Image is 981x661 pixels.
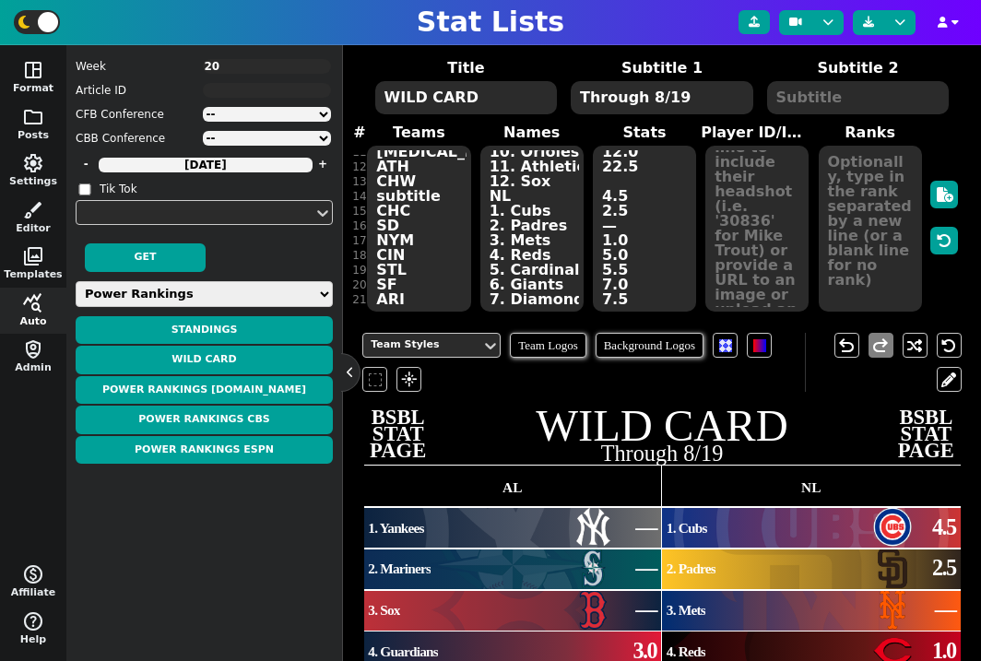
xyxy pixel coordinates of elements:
button: Get [85,243,206,272]
h1: WILD CARD [364,404,961,449]
textarea: WILD CARD [375,81,558,114]
span: BSBL STAT PAGE [368,409,429,459]
span: 4.5 [932,511,956,544]
h1: Stat Lists [417,6,564,39]
span: — [635,511,656,544]
span: — [635,551,656,584]
div: 19 [352,263,366,277]
span: AL [502,480,522,494]
button: undo [834,333,859,358]
div: 21 [352,292,366,307]
span: 3. Mets [667,603,705,619]
span: query_stats [22,292,44,314]
label: Subtitle 1 [564,57,760,79]
span: brush [22,199,44,221]
span: monetization_on [22,563,44,585]
span: shield_person [22,338,44,360]
button: STANDINGS [76,316,333,345]
button: - [76,153,97,175]
label: Teams [362,122,475,144]
label: Names [476,122,588,144]
span: photo_library [22,245,44,267]
div: 12 [352,159,366,174]
label: Week [76,58,201,75]
span: help [22,610,44,632]
span: 2.5 [932,551,956,584]
label: # [353,122,365,144]
span: 4. Reds [667,644,705,660]
h2: Through 8/19 [364,443,961,465]
textarea: Through 8/19 [571,81,753,114]
span: NL [801,480,821,494]
div: 20 [352,277,366,292]
span: 2. Mariners [368,561,431,577]
span: Team Logos [510,333,585,358]
textarea: 20 [203,59,332,74]
div: 17 [352,233,366,248]
span: settings [22,152,44,174]
button: WILD CARD [76,346,333,374]
label: Subtitle 2 [760,57,955,79]
span: — [635,593,656,626]
label: CBB Conference [76,130,201,147]
button: + [311,153,333,175]
span: BSBL STAT PAGE [895,409,956,459]
span: — [935,593,956,626]
div: 14 [352,189,366,204]
label: Player ID/Image URL [701,122,813,144]
label: CFB Conference [76,106,201,123]
div: 16 [352,218,366,233]
div: 13 [352,174,366,189]
div: 18 [352,248,366,263]
span: 1. Yankees [368,521,423,537]
div: Team Styles [371,337,474,353]
span: 1. Cubs [667,521,707,537]
span: 2. Padres [667,561,715,577]
span: 3. Sox [368,603,399,619]
span: 4. Guardians [368,644,438,660]
textarea: subtitle NYY SEA BOS CLE KC TEX TB LAA MIN [MEDICAL_DATA] ATH CHW subtitle CHC SD NYM CIN STL SF ... [367,146,470,312]
label: Title [368,57,563,79]
button: redo [869,333,893,358]
label: Tik Tok [100,181,333,197]
textarea: — — — 3.0 3.5 6.0 6.5 7.5 9.0 9.5 12.0 22.5 4.5 2.5 — 1.0 5.0 5.5 7.0 7.5 10.5 14.0 16.0 30.5 [593,146,696,312]
label: Ranks [813,122,926,144]
label: Stats [588,122,701,144]
div: 15 [352,204,366,218]
button: POWER RANKINGS ESPN [76,436,333,465]
span: Background Logos [596,333,703,358]
textarea: AL 1. Yankees 2. Mariners 3. Sox 4. Guardians 5. Royals 6. Rangers 7. Rays 8. Angels 9. Twins 10.... [480,146,584,312]
span: folder [22,106,44,128]
span: space_dashboard [22,59,44,81]
span: redo [869,335,892,357]
span: undo [835,335,857,357]
button: POWER RANKINGS [DOMAIN_NAME] [76,376,333,405]
button: POWER RANKINGS CBS [76,406,333,434]
label: Article ID [76,82,201,99]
